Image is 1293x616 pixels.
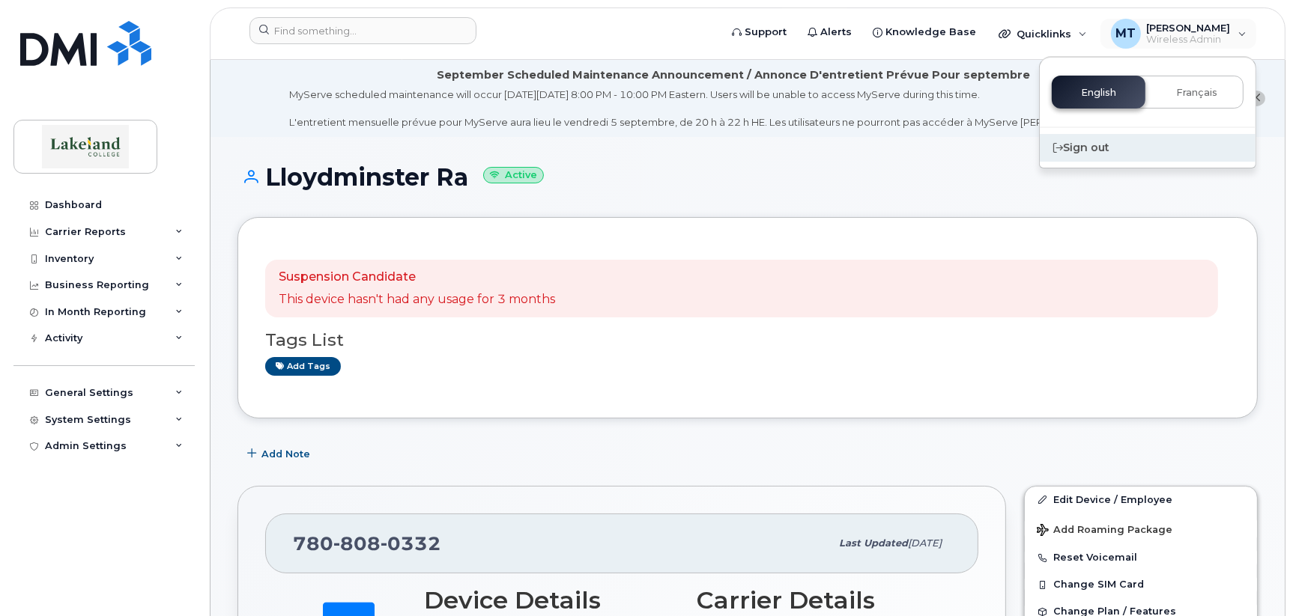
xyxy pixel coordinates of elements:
h1: Lloydminster Ra [237,164,1258,190]
h3: Carrier Details [697,587,951,614]
button: Change SIM Card [1025,571,1257,598]
span: [DATE] [908,537,942,549]
div: September Scheduled Maintenance Announcement / Annonce D'entretient Prévue Pour septembre [437,67,1030,83]
span: 0332 [381,532,441,555]
a: Edit Device / Employee [1025,487,1257,513]
div: Sign out [1040,134,1256,162]
button: Reset Voicemail [1025,544,1257,571]
a: Add tags [265,357,341,376]
div: MyServe scheduled maintenance will occur [DATE][DATE] 8:00 PM - 10:00 PM Eastern. Users will be u... [290,88,1178,129]
h3: Device Details [424,587,679,614]
span: Add Roaming Package [1037,524,1172,538]
span: 808 [333,532,381,555]
p: Suspension Candidate [279,269,555,286]
button: Add Note [237,441,323,468]
span: Add Note [261,447,310,461]
span: Last updated [839,537,908,549]
button: Add Roaming Package [1025,513,1257,544]
small: Active [483,167,544,184]
span: Français [1176,87,1217,99]
p: This device hasn't had any usage for 3 months [279,291,555,308]
h3: Tags List [265,331,1230,350]
span: 780 [293,532,441,555]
